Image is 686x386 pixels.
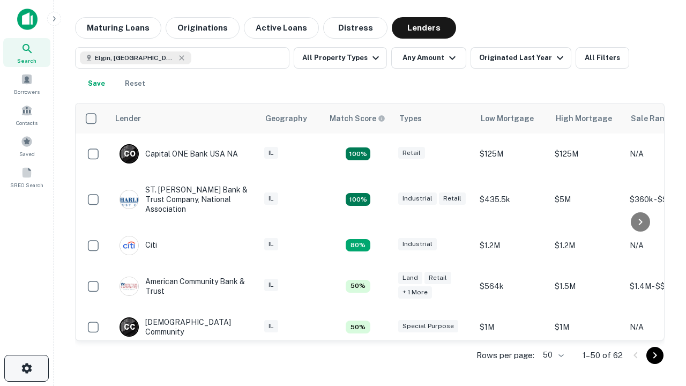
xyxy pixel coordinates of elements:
[330,113,383,124] h6: Match Score
[264,192,278,205] div: IL
[549,225,624,266] td: $1.2M
[166,17,240,39] button: Originations
[398,286,432,299] div: + 1 more
[120,317,248,337] div: [DEMOGRAPHIC_DATA] Community
[115,112,141,125] div: Lender
[391,47,466,69] button: Any Amount
[346,321,370,333] div: Matching Properties: 5, hasApolloMatch: undefined
[398,238,437,250] div: Industrial
[576,47,629,69] button: All Filters
[549,266,624,307] td: $1.5M
[323,103,393,133] th: Capitalize uses an advanced AI algorithm to match your search with the best lender. The match sco...
[398,192,437,205] div: Industrial
[330,113,385,124] div: Capitalize uses an advanced AI algorithm to match your search with the best lender. The match sco...
[474,133,549,174] td: $125M
[264,320,278,332] div: IL
[474,174,549,225] td: $435.5k
[95,53,175,63] span: Elgin, [GEOGRAPHIC_DATA], [GEOGRAPHIC_DATA]
[479,51,566,64] div: Originated Last Year
[539,347,565,363] div: 50
[3,162,50,191] a: SREO Search
[439,192,466,205] div: Retail
[120,277,248,296] div: American Community Bank & Trust
[398,147,425,159] div: Retail
[3,38,50,67] a: Search
[124,322,135,333] p: C C
[10,181,43,189] span: SREO Search
[19,150,35,158] span: Saved
[259,103,323,133] th: Geography
[109,103,259,133] th: Lender
[3,100,50,129] a: Contacts
[346,239,370,252] div: Matching Properties: 8, hasApolloMatch: undefined
[294,47,387,69] button: All Property Types
[399,112,422,125] div: Types
[120,185,248,214] div: ST. [PERSON_NAME] Bank & Trust Company, National Association
[476,349,534,362] p: Rows per page:
[474,103,549,133] th: Low Mortgage
[3,131,50,160] a: Saved
[118,73,152,94] button: Reset
[323,17,387,39] button: Distress
[346,193,370,206] div: Matching Properties: 18, hasApolloMatch: undefined
[265,112,307,125] div: Geography
[474,266,549,307] td: $564k
[79,73,114,94] button: Save your search to get updates of matches that match your search criteria.
[17,56,36,65] span: Search
[120,277,138,295] img: picture
[264,279,278,291] div: IL
[346,280,370,293] div: Matching Properties: 5, hasApolloMatch: undefined
[398,320,458,332] div: Special Purpose
[264,238,278,250] div: IL
[346,147,370,160] div: Matching Properties: 16, hasApolloMatch: undefined
[632,266,686,317] iframe: Chat Widget
[120,144,238,164] div: Capital ONE Bank USA NA
[392,17,456,39] button: Lenders
[556,112,612,125] div: High Mortgage
[393,103,474,133] th: Types
[75,17,161,39] button: Maturing Loans
[264,147,278,159] div: IL
[481,112,534,125] div: Low Mortgage
[75,47,289,69] button: Elgin, [GEOGRAPHIC_DATA], [GEOGRAPHIC_DATA]
[17,9,38,30] img: capitalize-icon.png
[474,225,549,266] td: $1.2M
[244,17,319,39] button: Active Loans
[549,307,624,347] td: $1M
[646,347,663,364] button: Go to next page
[471,47,571,69] button: Originated Last Year
[14,87,40,96] span: Borrowers
[398,272,422,284] div: Land
[549,174,624,225] td: $5M
[424,272,451,284] div: Retail
[124,149,135,160] p: C O
[120,236,138,255] img: picture
[120,236,157,255] div: Citi
[3,69,50,98] a: Borrowers
[16,118,38,127] span: Contacts
[549,103,624,133] th: High Mortgage
[474,307,549,347] td: $1M
[583,349,623,362] p: 1–50 of 62
[120,190,138,209] img: picture
[549,133,624,174] td: $125M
